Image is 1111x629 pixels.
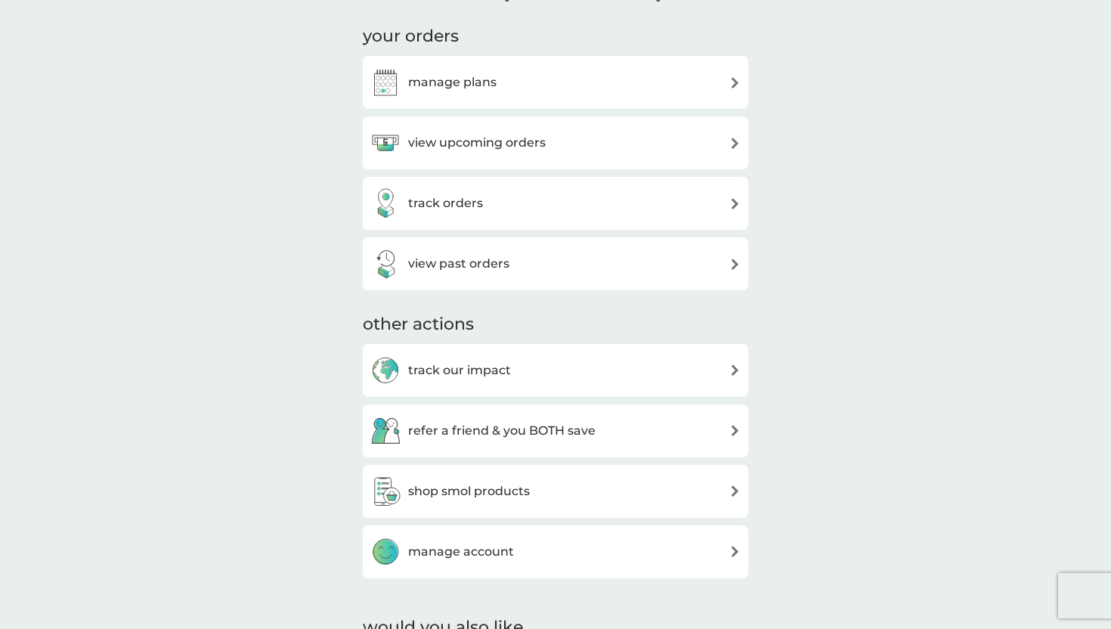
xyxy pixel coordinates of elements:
[408,421,596,441] h3: refer a friend & you BOTH save
[729,546,741,557] img: arrow right
[729,138,741,149] img: arrow right
[408,361,511,380] h3: track our impact
[408,482,530,501] h3: shop smol products
[408,73,497,92] h3: manage plans
[363,313,474,336] h3: other actions
[408,254,509,274] h3: view past orders
[363,25,459,48] h3: your orders
[729,198,741,209] img: arrow right
[729,77,741,88] img: arrow right
[408,133,546,153] h3: view upcoming orders
[729,425,741,436] img: arrow right
[408,194,483,213] h3: track orders
[729,364,741,376] img: arrow right
[729,259,741,270] img: arrow right
[408,542,514,562] h3: manage account
[729,485,741,497] img: arrow right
